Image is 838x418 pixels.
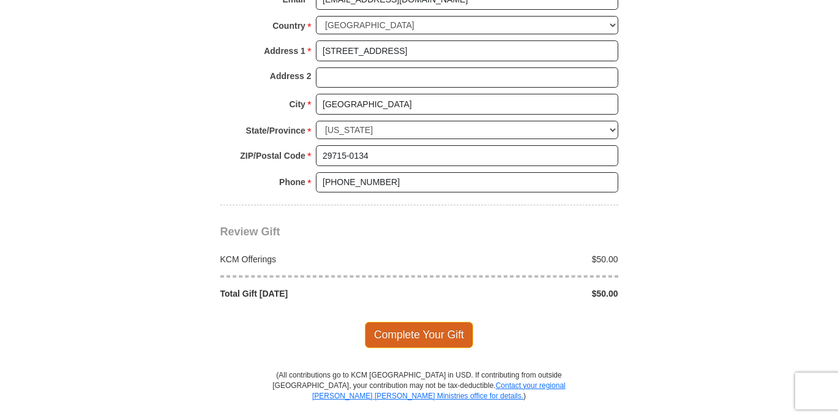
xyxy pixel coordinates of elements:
[270,67,312,85] strong: Address 2
[246,122,305,139] strong: State/Province
[419,253,625,265] div: $50.00
[279,173,305,191] strong: Phone
[419,287,625,300] div: $50.00
[214,253,419,265] div: KCM Offerings
[365,322,473,348] span: Complete Your Gift
[214,287,419,300] div: Total Gift [DATE]
[264,42,305,59] strong: Address 1
[312,381,566,400] a: Contact your regional [PERSON_NAME] [PERSON_NAME] Ministries office for details.
[289,96,305,113] strong: City
[240,147,305,164] strong: ZIP/Postal Code
[220,226,280,238] span: Review Gift
[272,17,305,34] strong: Country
